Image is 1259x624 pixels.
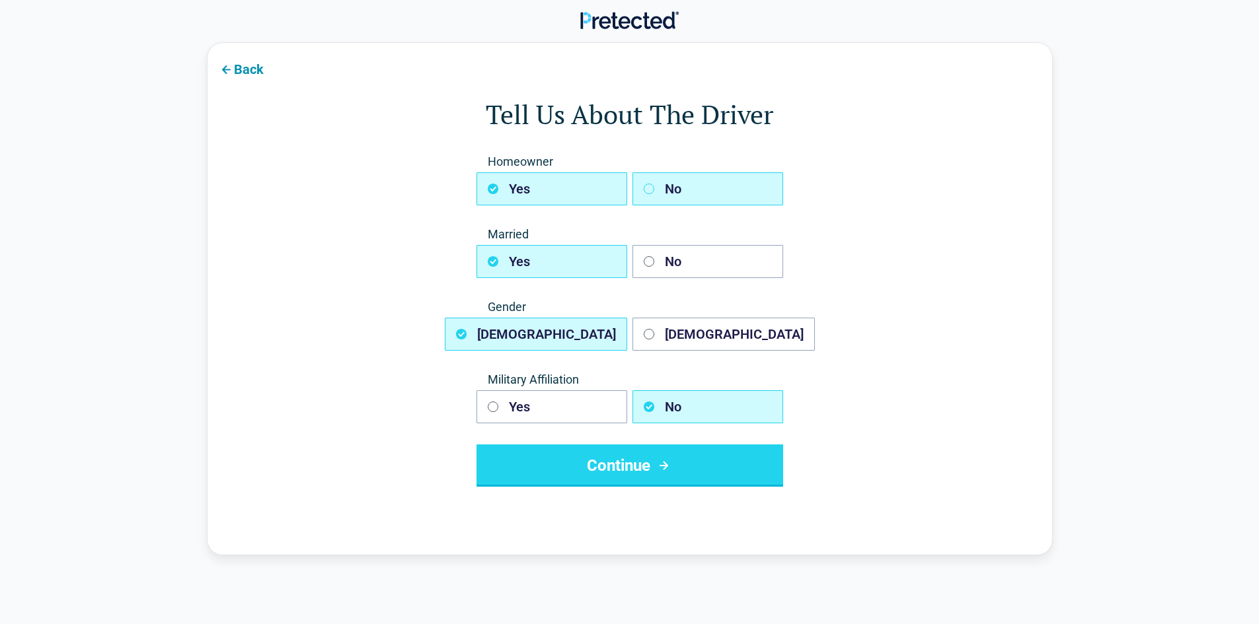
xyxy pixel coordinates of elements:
[477,226,783,242] span: Married
[632,318,815,351] button: [DEMOGRAPHIC_DATA]
[632,245,783,278] button: No
[632,172,783,205] button: No
[477,245,627,278] button: Yes
[208,53,274,83] button: Back
[445,318,627,351] button: [DEMOGRAPHIC_DATA]
[477,172,627,205] button: Yes
[260,96,999,133] h1: Tell Us About The Driver
[477,390,627,423] button: Yes
[477,444,783,487] button: Continue
[477,299,783,315] span: Gender
[632,390,783,423] button: No
[477,154,783,170] span: Homeowner
[477,372,783,388] span: Military Affiliation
